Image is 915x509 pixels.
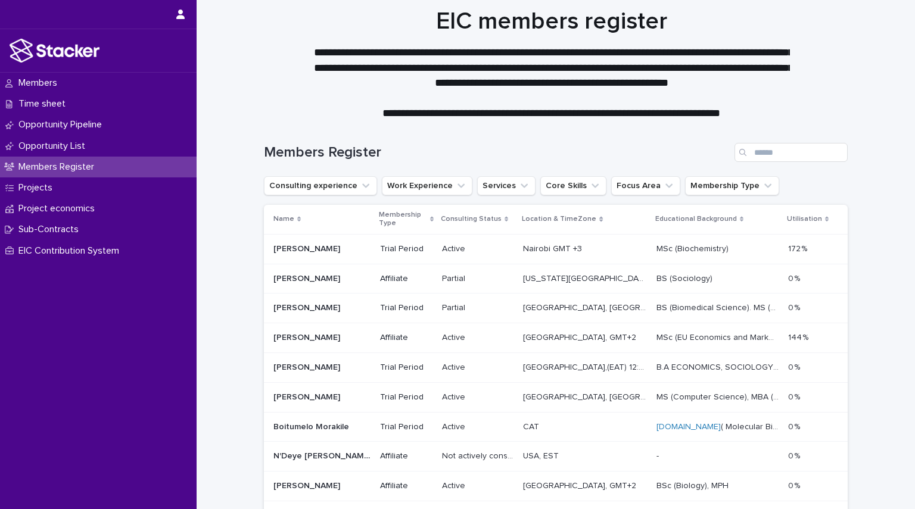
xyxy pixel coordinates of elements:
p: [PERSON_NAME] [273,390,343,402]
tr: [PERSON_NAME][PERSON_NAME] AffiliatePartialPartial [US_STATE][GEOGRAPHIC_DATA], GMT-5[US_STATE][G... [264,264,848,293]
p: [GEOGRAPHIC_DATA], [GEOGRAPHIC_DATA] Time, GMT +3 [523,301,649,313]
p: BSc (Biology), MPH [656,479,731,491]
p: MSc (EU Economics and Market Regulation), BSc (Economics & International Business) [656,330,781,343]
p: MS (Computer Science), MBA (Finance & Leadership), Global Innovation Leadership (UPEACE) [656,390,781,402]
p: 0 % [788,479,802,491]
p: Not actively consulting with EIC [442,449,516,461]
p: N'Deye Rosalie Niang [273,449,373,461]
p: Active [442,330,468,343]
p: Projects [14,182,62,193]
p: [GEOGRAPHIC_DATA], GMT+2 [523,479,639,491]
p: 0 % [788,301,802,313]
p: Active [442,420,468,432]
p: Active [442,242,468,254]
tr: Boitumelo MorakileBoitumelo Morakile Trial PeriodActiveActive CATCAT [DOMAIN_NAME]( Molecular Bio... [264,412,848,442]
p: Active [442,479,468,491]
p: BS (Sociology) [656,271,715,284]
p: Consulting Status [441,213,502,226]
input: Search [735,143,848,162]
p: USA, EST [523,449,561,461]
p: [US_STATE][GEOGRAPHIC_DATA], GMT-5 [523,271,649,284]
p: Utilisation [787,213,822,226]
p: - [656,449,661,461]
h1: EIC members register [260,7,844,36]
p: Des Moines, IA - GMT -5 (CDT/CST) [523,390,649,402]
p: Sub-Contracts [14,224,88,235]
tr: [PERSON_NAME][PERSON_NAME] Trial PeriodActiveActive [GEOGRAPHIC_DATA],(EAT) 12:13PM[GEOGRAPHIC_DA... [264,352,848,382]
p: CAT [523,420,541,432]
p: [PERSON_NAME] [273,330,343,343]
p: Location & TimeZone [522,213,596,226]
p: Affiliate [380,274,432,284]
p: Affiliate [380,451,432,461]
p: Partial [442,301,468,313]
p: Educational Background [655,213,737,226]
p: Name [273,213,294,226]
p: MSc (Biochemistry) [656,242,731,254]
p: 144 % [788,330,811,343]
p: Opportunity List [14,140,95,152]
p: Active [442,360,468,373]
button: Work Experience [382,176,472,195]
tr: [PERSON_NAME][PERSON_NAME] AffiliateActiveActive [GEOGRAPHIC_DATA], GMT+2[GEOGRAPHIC_DATA], GMT+2... [264,471,848,501]
p: Partial [442,271,468,284]
p: Project economics [14,203,104,214]
button: Membership Type [685,176,779,195]
p: OSCAR SHITIABAYI [273,360,343,373]
p: [GEOGRAPHIC_DATA], GMT+2 [523,330,639,343]
tr: N'Deye [PERSON_NAME]N'Deye [PERSON_NAME] AffiliateNot actively consulting with EICNot actively co... [264,442,848,471]
p: 172 % [788,242,810,254]
p: 0 % [788,271,802,284]
p: [PERSON_NAME] [273,479,343,491]
p: 0 % [788,360,802,373]
p: Trial Period [380,244,432,254]
p: Active [442,390,468,402]
a: [DOMAIN_NAME] [656,423,721,431]
p: Opportunity Pipeline [14,119,111,130]
p: ( Molecular Biology) [656,420,781,432]
tr: [PERSON_NAME][PERSON_NAME] Trial PeriodActiveActive Nairobi GMT +3Nairobi GMT +3 MSc (Biochemistr... [264,234,848,264]
tr: [PERSON_NAME][PERSON_NAME] Trial PeriodPartialPartial [GEOGRAPHIC_DATA], [GEOGRAPHIC_DATA] Time, ... [264,293,848,323]
p: Members Register [14,161,104,173]
p: B.A ECONOMICS, SOCIOLOGY AND PSYCHOLOGY [656,360,781,373]
p: [GEOGRAPHIC_DATA],(EAT) 12:13PM [523,360,649,373]
p: Affiliate [380,333,432,343]
p: Trial Period [380,422,432,432]
p: Time sheet [14,98,75,110]
p: 0 % [788,449,802,461]
p: [PERSON_NAME] [273,242,343,254]
img: stacker-logo-white.png [10,39,99,63]
tr: [PERSON_NAME][PERSON_NAME] Trial PeriodActiveActive [GEOGRAPHIC_DATA], [GEOGRAPHIC_DATA] - GMT -5... [264,382,848,412]
tr: [PERSON_NAME][PERSON_NAME] AffiliateActiveActive [GEOGRAPHIC_DATA], GMT+2[GEOGRAPHIC_DATA], GMT+2... [264,323,848,353]
p: EIC Contribution System [14,245,129,257]
p: Membership Type [379,208,427,230]
h1: Members Register [264,144,730,161]
p: BS (Biomedical Science). MS (Medical Biotechnology) [656,301,781,313]
button: Focus Area [611,176,680,195]
p: Members [14,77,67,89]
p: Trial Period [380,303,432,313]
p: Affiliate [380,481,432,491]
p: Trial Period [380,363,432,373]
p: Boitumelo Morakile [273,420,351,432]
p: 0 % [788,420,802,432]
p: [PERSON_NAME] [273,271,343,284]
button: Core Skills [540,176,606,195]
button: Consulting experience [264,176,377,195]
p: Trial Period [380,392,432,402]
p: Nairobi GMT +3 [523,242,584,254]
button: Services [477,176,536,195]
p: 0 % [788,390,802,402]
p: [PERSON_NAME] [273,301,343,313]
